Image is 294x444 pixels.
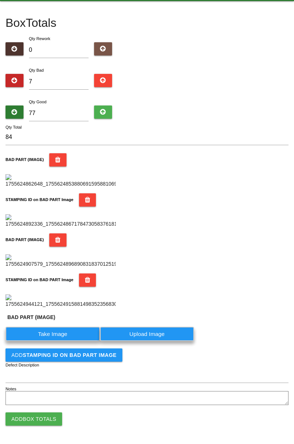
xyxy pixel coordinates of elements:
[6,17,288,29] h4: Box Totals
[79,273,96,287] button: STAMPING ID on BAD PART Image
[79,193,96,207] button: STAMPING ID on BAD PART Image
[29,100,47,104] label: Qty Good
[49,153,67,166] button: BAD PART (IMAGE)
[6,277,73,282] b: STAMPING ID on BAD PART Image
[6,254,116,268] img: 1755624907579_17556248968908318370125191718698.jpg
[6,362,39,368] label: Defect Description
[29,36,50,41] label: Qty Rework
[100,327,194,341] label: Upload Image
[6,197,73,202] b: STAMPING ID on BAD PART Image
[6,174,116,188] img: 1755624862648_17556248538806915958810691132898.jpg
[23,352,116,358] b: STAMPING ID on BAD PART Image
[6,327,100,341] label: Take Image
[6,294,116,308] img: 1755624944121_17556249158814983523568301686220.jpg
[6,237,44,242] b: BAD PART (IMAGE)
[29,68,44,72] label: Qty Bad
[6,214,116,228] img: 1755624892336_17556248671784730583761810890627.jpg
[6,348,122,362] button: AddSTAMPING ID on BAD PART Image
[49,233,67,247] button: BAD PART (IMAGE)
[7,314,55,320] b: BAD PART (IMAGE)
[6,157,44,162] b: BAD PART (IMAGE)
[6,386,16,392] label: Notes
[6,412,62,426] button: AddBox Totals
[6,124,22,130] label: Qty Total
